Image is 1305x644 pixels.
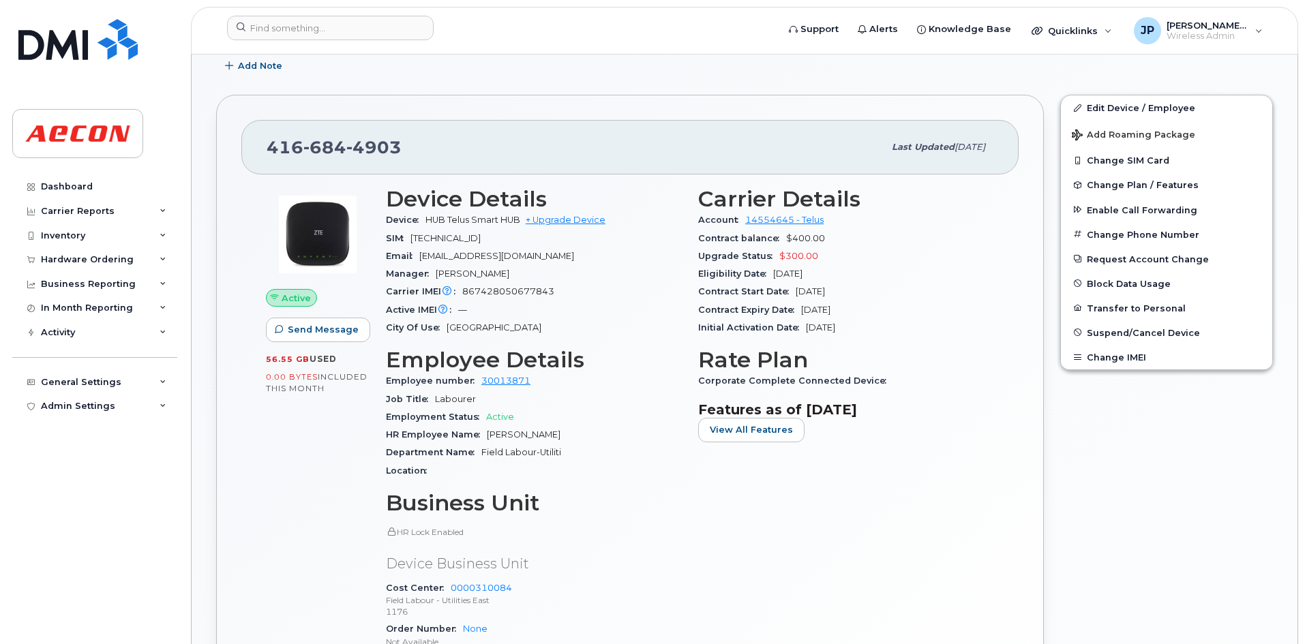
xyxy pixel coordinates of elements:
a: Knowledge Base [907,16,1021,43]
span: Cost Center [386,583,451,593]
span: Support [800,22,839,36]
span: Knowledge Base [929,22,1011,36]
span: Contract balance [698,233,786,243]
a: Support [779,16,848,43]
span: Upgrade Status [698,251,779,261]
span: Location [386,465,434,476]
span: 56.55 GB [266,354,310,364]
span: Enable Call Forwarding [1087,204,1197,215]
p: HR Lock Enabled [386,526,682,538]
span: Field Labour-Utiliti [481,447,561,457]
button: View All Features [698,418,805,442]
span: 4903 [346,137,402,157]
span: Order Number [386,624,463,634]
span: [DATE] [796,286,825,296]
button: Change Phone Number [1061,222,1272,247]
button: Send Message [266,318,370,342]
span: Last updated [892,142,955,152]
p: Field Labour - Utilities East [386,594,682,606]
span: Active IMEI [386,305,458,315]
span: $300.00 [779,251,818,261]
h3: Rate Plan [698,348,994,372]
button: Enable Call Forwarding [1061,198,1272,222]
span: [PERSON_NAME] [436,269,509,279]
span: Add Note [238,59,282,72]
span: Device [386,215,425,225]
span: HUB Telus Smart HUB [425,215,520,225]
span: [EMAIL_ADDRESS][DOMAIN_NAME] [419,251,574,261]
button: Add Roaming Package [1061,120,1272,148]
a: 0000310084 [451,583,512,593]
span: Employee number [386,375,481,386]
span: Quicklinks [1048,25,1098,36]
span: [TECHNICAL_ID] [410,233,481,243]
h3: Carrier Details [698,187,994,211]
span: Account [698,215,745,225]
a: + Upgrade Device [526,215,605,225]
div: Quicklinks [1022,17,1122,44]
span: Employment Status [386,412,486,422]
img: image20231002-3703462-mooqad.jpeg [277,194,359,275]
span: Labourer [435,394,476,404]
span: View All Features [710,423,793,436]
button: Change IMEI [1061,345,1272,369]
span: 684 [303,137,346,157]
span: JP [1141,22,1154,39]
div: Jaimini Punjabi [1124,17,1272,44]
span: Alerts [869,22,898,36]
span: [PERSON_NAME] [487,429,560,440]
button: Change Plan / Features [1061,172,1272,197]
span: City Of Use [386,322,447,333]
a: 14554645 - Telus [745,215,824,225]
span: Manager [386,269,436,279]
span: [DATE] [801,305,830,315]
button: Transfer to Personal [1061,296,1272,320]
span: [PERSON_NAME] Punjabi [1167,20,1248,31]
a: None [463,624,487,634]
span: 416 [267,137,402,157]
a: Alerts [848,16,907,43]
span: Change Plan / Features [1087,180,1199,190]
span: Email [386,251,419,261]
h3: Employee Details [386,348,682,372]
span: used [310,354,337,364]
span: Send Message [288,323,359,336]
h3: Features as of [DATE] [698,401,994,418]
span: 867428050677843 [462,286,554,296]
span: Active [486,412,514,422]
span: [DATE] [773,269,802,279]
span: Job Title [386,394,435,404]
p: Device Business Unit [386,554,682,574]
h3: Device Details [386,187,682,211]
span: Wireless Admin [1167,31,1248,42]
span: [GEOGRAPHIC_DATA] [447,322,541,333]
span: Initial Activation Date [698,322,806,333]
button: Block Data Usage [1061,271,1272,296]
p: 1176 [386,606,682,617]
a: 30013871 [481,375,530,386]
button: Add Note [216,54,294,78]
span: Eligibility Date [698,269,773,279]
button: Suspend/Cancel Device [1061,320,1272,345]
span: Contract Expiry Date [698,305,801,315]
span: HR Employee Name [386,429,487,440]
span: Carrier IMEI [386,286,462,296]
h3: Business Unit [386,491,682,515]
span: Add Roaming Package [1072,129,1195,142]
input: Find something... [227,16,434,40]
span: Department Name [386,447,481,457]
span: [DATE] [955,142,985,152]
a: Edit Device / Employee [1061,95,1272,120]
button: Request Account Change [1061,247,1272,271]
span: SIM [386,233,410,243]
span: [DATE] [806,322,835,333]
span: Suspend/Cancel Device [1087,327,1200,337]
span: $400.00 [786,233,825,243]
span: — [458,305,467,315]
button: Change SIM Card [1061,148,1272,172]
span: Corporate Complete Connected Device [698,375,893,386]
span: Contract Start Date [698,286,796,296]
span: 0.00 Bytes [266,372,318,382]
span: Active [282,292,311,305]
